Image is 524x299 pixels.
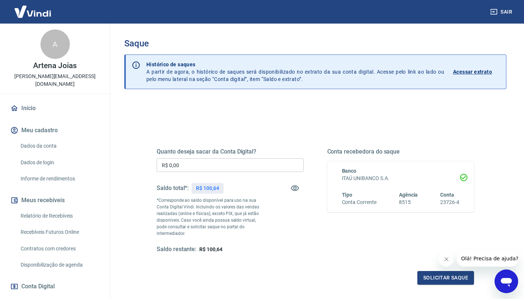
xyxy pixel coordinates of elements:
[18,241,101,256] a: Contratos com credores
[327,148,474,155] h5: Conta recebedora do saque
[439,252,454,267] iframe: Fechar mensagem
[495,270,518,293] iframe: Botão para abrir a janela de mensagens
[399,192,418,198] span: Agência
[18,138,101,154] a: Dados da conta
[199,246,222,252] span: R$ 100,64
[157,246,196,253] h5: Saldo restante:
[9,278,101,295] button: Conta Digital
[124,38,506,49] h3: Saque
[9,122,101,138] button: Meu cadastro
[18,208,101,224] a: Relatório de Recebíveis
[342,192,353,198] span: Tipo
[9,0,57,23] img: Vindi
[196,184,219,192] p: R$ 100,64
[342,175,460,182] h6: ITAÚ UNIBANCO S.A.
[18,171,101,186] a: Informe de rendimentos
[6,73,104,88] p: [PERSON_NAME][EMAIL_ADDRESS][DOMAIN_NAME]
[342,198,377,206] h6: Conta Corrente
[157,197,267,237] p: *Corresponde ao saldo disponível para uso na sua Conta Digital Vindi. Incluindo os valores das ve...
[18,225,101,240] a: Recebíveis Futuros Online
[146,61,444,83] p: A partir de agora, o histórico de saques será disponibilizado no extrato da sua conta digital. Ac...
[440,198,459,206] h6: 23726-4
[9,192,101,208] button: Meus recebíveis
[4,5,62,11] span: Olá! Precisa de ajuda?
[33,62,76,70] p: Artena Joias
[146,61,444,68] p: Histórico de saques
[489,5,515,19] button: Sair
[157,148,304,155] h5: Quanto deseja sacar da Conta Digital?
[18,257,101,272] a: Disponibilização de agenda
[417,271,474,285] button: Solicitar saque
[18,155,101,170] a: Dados de login
[453,61,500,83] a: Acessar extrato
[457,250,518,267] iframe: Mensagem da empresa
[9,100,101,116] a: Início
[342,168,357,174] span: Banco
[157,184,189,192] h5: Saldo total*:
[40,29,70,59] div: A
[399,198,418,206] h6: 8515
[440,192,454,198] span: Conta
[453,68,492,75] p: Acessar extrato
